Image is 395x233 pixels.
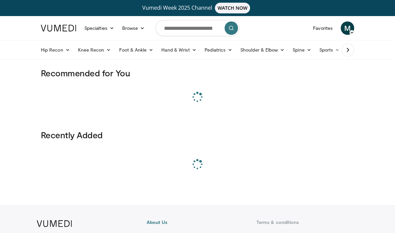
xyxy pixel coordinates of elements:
a: Hip Recon [37,43,74,57]
a: M [341,21,354,35]
h3: Recently Added [41,130,354,140]
a: Spine [289,43,315,57]
input: Search topics, interventions [156,20,239,36]
h3: Recommended for You [41,68,354,78]
a: Shoulder & Elbow [236,43,289,57]
img: VuMedi Logo [41,25,76,31]
a: Hand & Wrist [157,43,201,57]
a: Knee Recon [74,43,115,57]
a: Specialties [80,21,118,35]
a: Foot & Ankle [115,43,158,57]
a: About Us [147,219,248,226]
img: VuMedi Logo [37,220,72,227]
a: Pediatrics [201,43,236,57]
a: Vumedi Week 2025 ChannelWATCH NOW [37,3,358,13]
a: Favorites [309,21,337,35]
a: Sports [315,43,344,57]
a: Browse [118,21,149,35]
span: WATCH NOW [215,3,250,13]
a: Terms & conditions [256,219,358,226]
